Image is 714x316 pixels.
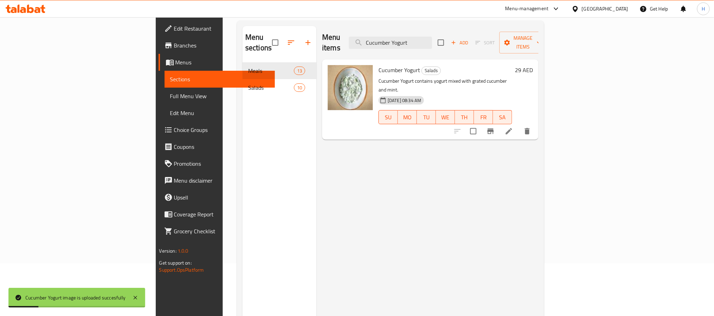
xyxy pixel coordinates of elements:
[294,68,305,74] span: 13
[174,193,269,202] span: Upsell
[458,112,471,122] span: TH
[328,65,373,110] img: Cucumber Yogurt
[378,77,512,94] p: Cucumber Yogurt contains yogurt mixed with grated cucumber and mint.
[159,246,177,255] span: Version:
[519,123,536,140] button: delete
[159,172,275,189] a: Menu disclaimer
[466,124,481,139] span: Select to update
[378,65,420,75] span: Cucumber Yogurt
[477,112,490,122] span: FR
[499,32,547,53] button: Manage items
[159,37,275,54] a: Branches
[702,5,705,13] span: H
[448,37,471,48] span: Add item
[174,41,269,50] span: Branches
[294,83,305,92] div: items
[178,246,189,255] span: 1.0.0
[159,223,275,240] a: Grocery Checklist
[401,112,414,122] span: MO
[496,112,509,122] span: SA
[242,62,316,79] div: Meals13
[159,121,275,138] a: Choice Groups
[25,294,125,302] div: Cucumber Yogurt image is uploaded succesfully
[385,97,424,104] span: [DATE] 08:34 AM
[248,83,294,92] span: Salads
[174,143,269,151] span: Coupons
[242,59,316,99] nav: Menu sections
[159,138,275,155] a: Coupons
[439,112,452,122] span: WE
[165,71,275,88] a: Sections
[242,79,316,96] div: Salads10
[582,5,628,13] div: [GEOGRAPHIC_DATA]
[398,110,417,124] button: MO
[174,126,269,134] span: Choice Groups
[170,109,269,117] span: Edit Menu
[159,206,275,223] a: Coverage Report
[450,39,469,47] span: Add
[174,176,269,185] span: Menu disclaimer
[174,227,269,235] span: Grocery Checklist
[378,110,398,124] button: SU
[448,37,471,48] button: Add
[268,35,283,50] span: Select all sections
[176,58,269,67] span: Menus
[505,5,549,13] div: Menu-management
[436,110,455,124] button: WE
[159,155,275,172] a: Promotions
[159,20,275,37] a: Edit Restaurant
[455,110,474,124] button: TH
[165,105,275,121] a: Edit Menu
[493,110,512,124] button: SA
[505,34,541,51] span: Manage items
[170,92,269,100] span: Full Menu View
[482,123,499,140] button: Branch-specific-item
[471,37,499,48] span: Select section first
[294,67,305,75] div: items
[174,159,269,168] span: Promotions
[159,189,275,206] a: Upsell
[421,67,441,75] div: Salads
[159,265,204,274] a: Support.OpsPlatform
[159,54,275,71] a: Menus
[248,67,294,75] span: Meals
[322,32,340,53] h2: Menu items
[174,24,269,33] span: Edit Restaurant
[422,67,441,75] span: Salads
[474,110,493,124] button: FR
[505,127,513,135] a: Edit menu item
[165,88,275,105] a: Full Menu View
[294,84,305,91] span: 10
[283,34,300,51] span: Sort sections
[159,258,192,267] span: Get support on:
[433,35,448,50] span: Select section
[417,110,436,124] button: TU
[349,37,432,49] input: search
[174,210,269,219] span: Coverage Report
[515,65,533,75] h6: 29 AED
[170,75,269,83] span: Sections
[300,34,316,51] button: Add section
[420,112,433,122] span: TU
[382,112,395,122] span: SU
